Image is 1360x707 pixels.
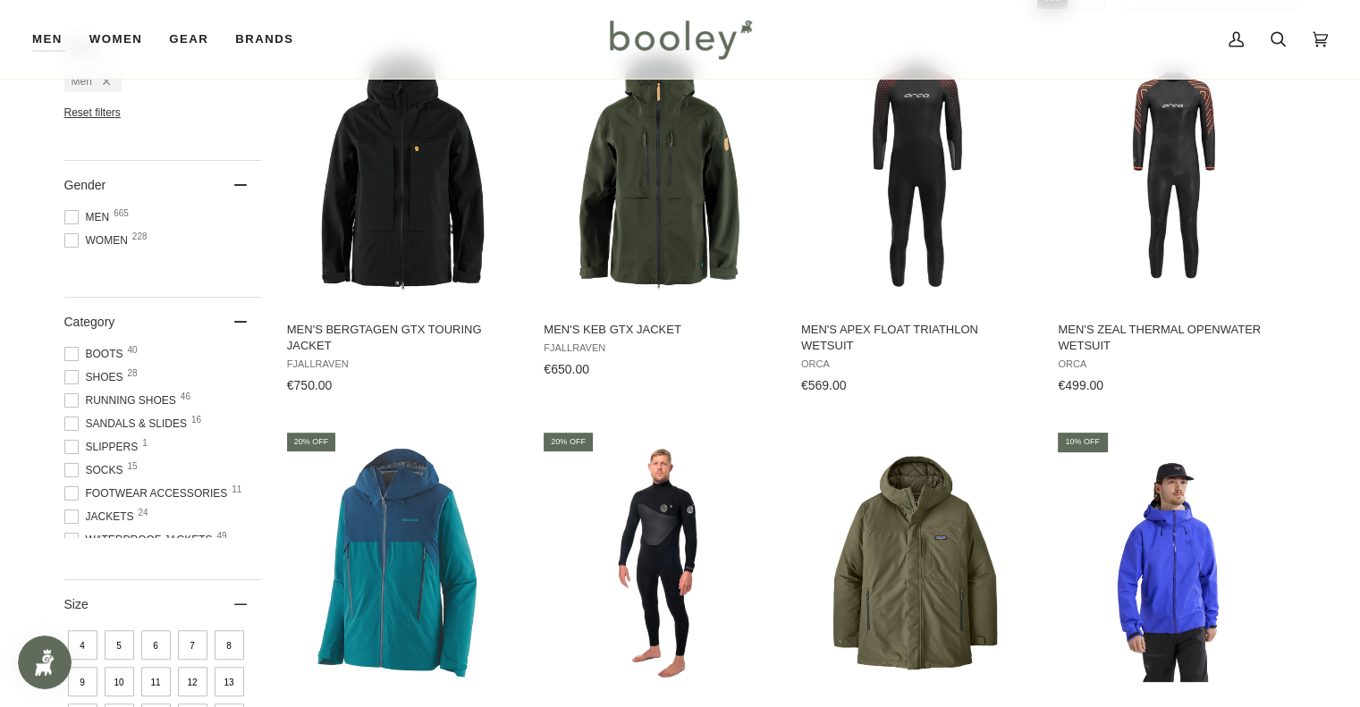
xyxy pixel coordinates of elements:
span: Men [64,209,115,225]
span: Brands [235,30,293,48]
span: Sandals & Slides [64,416,192,432]
span: Size: 13 [215,667,244,696]
span: €650.00 [544,362,589,376]
a: Men's Bergtagen GTX Touring Jacket [284,40,521,400]
img: Booley [602,13,758,65]
iframe: Button to open loyalty program pop-up [18,635,72,689]
span: €499.00 [1058,378,1103,392]
span: 11 [232,485,241,494]
span: Men's Apex Float Triathlon Wetsuit [801,322,1033,354]
span: Size: 11 [141,667,171,696]
img: Orca Men's Apex Float Triathlon Wetsuit Black / Red - Booley Galway [798,55,1035,292]
span: Fjallraven [287,358,519,370]
img: Rip Curl Men's FlashBomb HeatSeeker 5/3 Zip Free Steamer Black - Booley Galway [541,446,778,683]
div: 20% off [287,433,336,451]
div: Remove filter: Men [92,75,110,88]
img: Patagonia Men's Windshadow Parka Basin Green - Booley Galway [798,446,1035,683]
span: Reset filters [64,106,121,119]
li: Reset filters [64,106,261,119]
span: 228 [132,232,148,241]
span: Size: 12 [178,667,207,696]
span: Shoes [64,369,129,385]
span: Size [64,597,89,611]
span: Size: 5 [105,630,134,660]
span: €569.00 [801,378,847,392]
span: Men's Keb GTX Jacket [544,322,775,338]
span: 28 [128,369,138,378]
img: Orca Men's Zeal Thermal Openwater Wetsuit Black - Booley Galway [1055,55,1292,292]
span: Women [64,232,133,248]
span: Footwear Accessories [64,485,233,501]
span: 15 [128,462,138,471]
span: 1 [142,439,148,448]
span: 665 [114,209,129,218]
span: Women [89,30,142,48]
span: Size: 6 [141,630,171,660]
span: 46 [181,392,190,401]
span: Size: 8 [215,630,244,660]
span: Category [64,315,115,329]
img: Patagonia Men's Super Free Alpine Jacket - Booley Galway [284,446,521,683]
span: Running Shoes [64,392,182,408]
span: Fjallraven [544,342,775,354]
span: Size: 7 [178,630,207,660]
span: Gear [169,30,208,48]
span: Boots [64,346,129,362]
span: Waterproof Jackets [64,532,218,548]
span: Men [72,75,92,88]
span: Jackets [64,509,139,525]
span: Men's Bergtagen GTX Touring Jacket [287,322,519,354]
span: Men [32,30,63,48]
img: Fjallraven Men's Keb GTX Jacket Deep Forest - Booley Galway [541,55,778,292]
img: Fjallraven Men's Bergtagen GTX Touring Jacket Black - Booley Galway [284,55,521,292]
a: Men's Zeal Thermal Openwater Wetsuit [1055,40,1292,400]
a: Men's Apex Float Triathlon Wetsuit [798,40,1035,400]
span: 40 [128,346,138,355]
span: Slippers [64,439,144,455]
a: Men's Keb GTX Jacket [541,40,778,383]
span: Gender [64,178,106,192]
span: Orca [801,358,1033,370]
div: 10% off [1058,433,1107,451]
span: 16 [191,416,201,425]
span: Size: 4 [68,630,97,660]
span: Size: 10 [105,667,134,696]
span: Orca [1058,358,1289,370]
div: 20% off [544,433,593,451]
span: Size: 9 [68,667,97,696]
span: €750.00 [287,378,333,392]
span: 49 [217,532,227,541]
span: Socks [64,462,129,478]
span: Men's Zeal Thermal Openwater Wetsuit [1058,322,1289,354]
span: 24 [139,509,148,518]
